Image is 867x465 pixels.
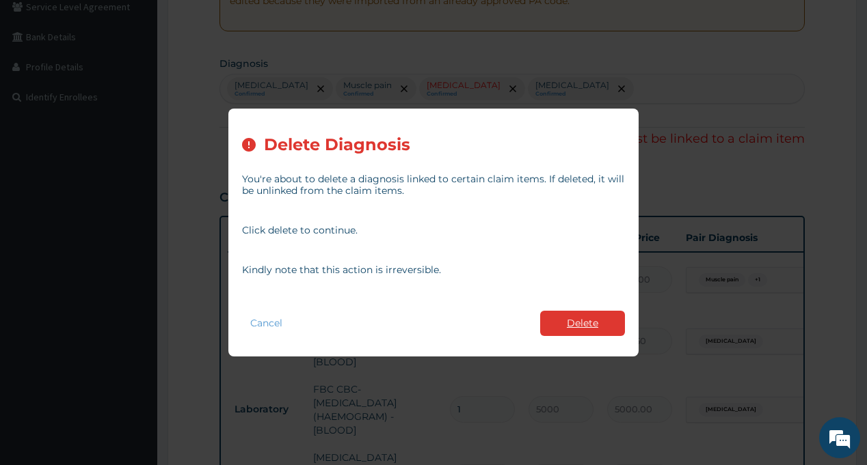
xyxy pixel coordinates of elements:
div: Chat with us now [71,76,230,94]
h2: Delete Diagnosis [264,136,410,154]
img: d_794563401_company_1708531726252_794563401 [25,68,55,102]
textarea: Type your message and hit 'Enter' [7,315,261,363]
p: You're about to delete a diagnosis linked to certain claim items. If deleted, it will be unlinked... [242,173,625,197]
span: We're online! [79,143,189,281]
button: Cancel [242,313,291,333]
button: Delete [540,311,625,336]
div: Minimize live chat window [224,7,257,40]
p: Kindly note that this action is irreversible. [242,264,625,276]
p: Click delete to continue. [242,225,625,236]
